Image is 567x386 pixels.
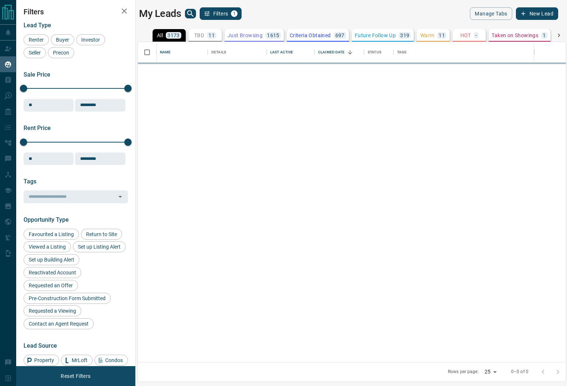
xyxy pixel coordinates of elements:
button: Open [115,192,125,202]
div: Favourited a Listing [24,229,79,240]
span: Reactivated Account [26,270,79,276]
p: Criteria Obtained [290,33,331,38]
h2: Filters [24,7,128,16]
div: Details [208,42,267,63]
p: Future Follow Up [355,33,396,38]
div: Viewed a Listing [24,241,71,252]
div: Status [368,42,381,63]
span: Requested an Offer [26,283,75,288]
button: Filters1 [200,7,242,20]
div: Investor [76,34,105,45]
p: TBD [194,33,204,38]
div: Set up Building Alert [24,254,79,265]
span: Investor [79,37,103,43]
span: Renter [26,37,46,43]
div: Return to Site [81,229,122,240]
span: Requested a Viewing [26,308,79,314]
p: Warm [420,33,435,38]
span: Property [32,357,57,363]
span: Tags [24,178,36,185]
span: Condos [103,357,125,363]
div: Tags [393,42,534,63]
p: 697 [335,33,345,38]
div: Pre-Construction Form Submitted [24,293,111,304]
div: Claimed Date [314,42,364,63]
div: Set up Listing Alert [73,241,126,252]
div: Seller [24,47,46,58]
span: MrLoft [69,357,90,363]
button: Sort [345,47,355,57]
p: All [157,33,163,38]
span: Return to Site [83,231,120,237]
div: Tags [397,42,407,63]
span: Buyer [53,37,72,43]
div: Contact an Agent Request [24,318,94,329]
span: Set up Building Alert [26,257,77,263]
span: Pre-Construction Form Submitted [26,295,108,301]
div: Details [211,42,226,63]
div: Reactivated Account [24,267,81,278]
div: Property [24,355,59,366]
span: Viewed a Listing [26,244,68,250]
p: 11 [439,33,445,38]
span: Contact an Agent Request [26,321,91,327]
span: Seller [26,50,43,56]
p: HOT [460,33,471,38]
span: Set up Listing Alert [75,244,123,250]
button: search button [185,9,196,18]
p: Rows per page: [448,369,479,375]
div: Claimed Date [318,42,345,63]
span: Opportunity Type [24,216,69,223]
span: Lead Type [24,22,51,29]
div: Precon [48,47,74,58]
div: Buyer [51,34,74,45]
span: Favourited a Listing [26,231,76,237]
h1: My Leads [139,8,181,20]
span: Precon [50,50,72,56]
p: 0–0 of 0 [511,369,528,375]
div: Condos [94,355,128,366]
span: Lead Source [24,342,57,349]
span: Sale Price [24,71,50,78]
p: 3173 [167,33,180,38]
p: 319 [400,33,409,38]
div: Status [364,42,393,63]
div: Requested a Viewing [24,305,81,316]
p: - [475,33,477,38]
div: 25 [482,366,499,377]
p: Taken on Showings [492,33,538,38]
div: Last Active [267,42,314,63]
button: Manage Tabs [470,7,512,20]
div: Requested an Offer [24,280,78,291]
p: 1615 [267,33,279,38]
span: Rent Price [24,124,51,131]
button: Reset Filters [56,370,95,382]
div: MrLoft [61,355,93,366]
p: Just Browsing [228,33,263,38]
div: Name [160,42,171,63]
p: 1 [543,33,546,38]
div: Renter [24,34,49,45]
div: Name [156,42,208,63]
p: 11 [208,33,215,38]
div: Last Active [270,42,293,63]
span: 1 [232,11,237,16]
button: New Lead [516,7,558,20]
